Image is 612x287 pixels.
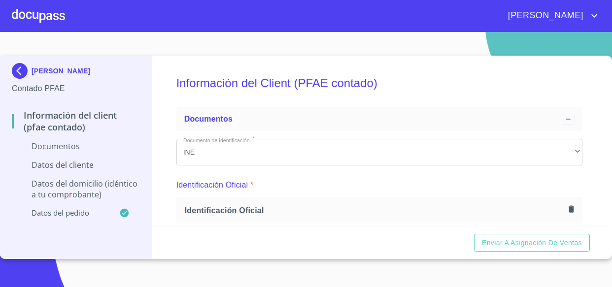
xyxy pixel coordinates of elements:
p: Documentos [12,141,139,152]
div: INE [176,139,583,165]
img: Docupass spot blue [12,63,32,79]
div: Documentos [176,107,583,131]
span: [PERSON_NAME] [501,8,588,24]
p: Datos del pedido [12,208,119,218]
p: Información del Client (PFAE contado) [12,109,139,133]
h5: Información del Client (PFAE contado) [176,63,583,103]
span: Identificación Oficial [185,205,565,216]
p: [PERSON_NAME] [32,67,90,75]
button: account of current user [501,8,600,24]
span: Enviar a Asignación de Ventas [482,237,582,249]
p: Identificación Oficial [176,179,248,191]
p: Datos del domicilio (idéntico a tu comprobante) [12,178,139,200]
span: Documentos [184,115,233,123]
p: Datos del cliente [12,159,139,170]
p: Contado PFAE [12,83,139,95]
div: [PERSON_NAME] [12,63,139,83]
button: Enviar a Asignación de Ventas [474,234,590,252]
